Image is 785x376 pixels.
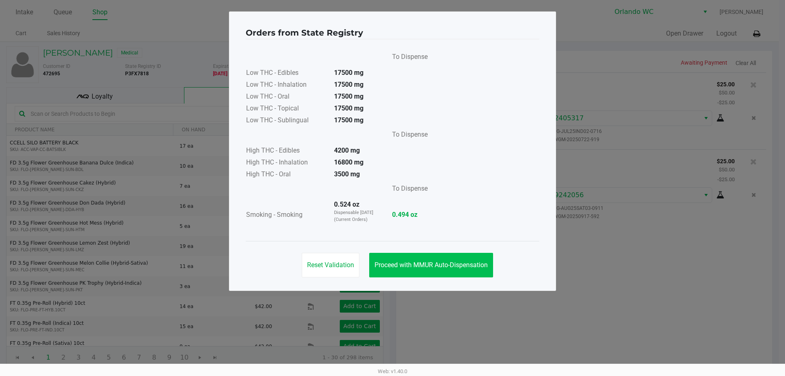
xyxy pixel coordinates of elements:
[334,92,363,100] strong: 17500 mg
[246,145,327,157] td: High THC - Edibles
[369,253,493,277] button: Proceed with MMUR Auto-Dispensation
[386,49,428,68] td: To Dispense
[334,209,378,223] p: Dispensable [DATE] (Current Orders)
[246,27,363,39] h4: Orders from State Registry
[334,104,363,112] strong: 17500 mg
[246,103,327,115] td: Low THC - Topical
[334,200,359,208] strong: 0.524 oz
[246,157,327,169] td: High THC - Inhalation
[378,368,407,374] span: Web: v1.40.0
[334,69,363,77] strong: 17500 mg
[307,261,354,269] span: Reset Validation
[386,181,428,199] td: To Dispense
[334,116,363,124] strong: 17500 mg
[386,127,428,145] td: To Dispense
[246,115,327,127] td: Low THC - Sublingual
[246,68,327,79] td: Low THC - Edibles
[334,146,360,154] strong: 4200 mg
[375,261,488,269] span: Proceed with MMUR Auto-Dispensation
[246,79,327,91] td: Low THC - Inhalation
[334,170,360,178] strong: 3500 mg
[392,210,428,220] strong: 0.494 oz
[246,169,327,181] td: High THC - Oral
[302,253,359,277] button: Reset Validation
[246,199,327,231] td: Smoking - Smoking
[334,158,363,166] strong: 16800 mg
[246,91,327,103] td: Low THC - Oral
[334,81,363,88] strong: 17500 mg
